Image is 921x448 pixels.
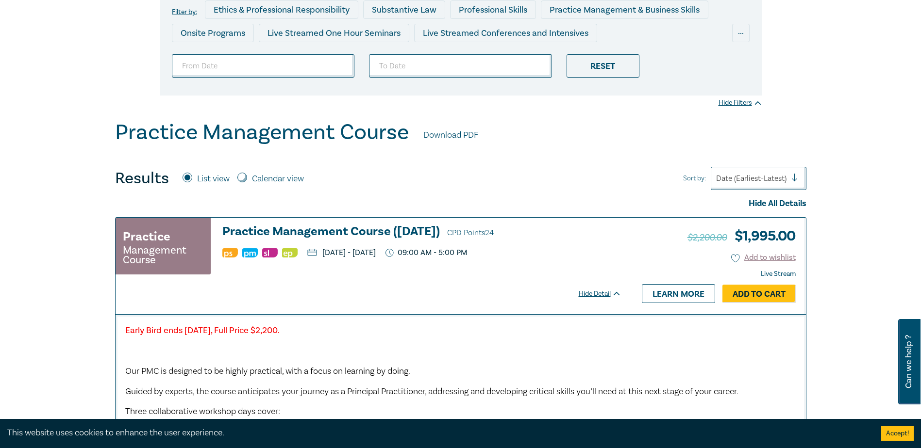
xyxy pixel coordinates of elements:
h3: Practice Management Course ([DATE]) [222,225,621,240]
span: Can we help ? [904,325,913,399]
div: Ethics & Professional Responsibility [205,0,358,19]
span: Guided by experts, the course anticipates your journey as a Principal Practitioner, addressing an... [125,386,738,397]
span: $2,200.00 [687,231,727,244]
a: Add to Cart [722,285,796,303]
button: Accept cookies [881,426,914,441]
div: Hide All Details [115,197,806,210]
h3: Practice [123,228,170,245]
div: Pre-Recorded Webcasts [331,47,442,65]
div: This website uses cookies to enhance the user experience. [7,427,867,439]
div: National Programs [558,47,648,65]
h1: Practice Management Course [115,120,409,145]
span: CPD Points 24 [447,228,494,238]
div: 10 CPD Point Packages [447,47,553,65]
span: Sort by: [683,173,706,184]
p: [DATE] - [DATE] [307,249,376,256]
strong: Early Bird ends [DATE], Full Price $2,200. [125,325,280,336]
div: Hide Filters [719,98,762,108]
span: Our PMC is designed to be highly practical, with a focus on learning by doing. [125,366,410,377]
label: Filter by: [172,8,197,16]
div: Live Streamed Conferences and Intensives [414,24,597,42]
span: Three collaborative workshop days cover: [125,406,280,417]
img: Professional Skills [222,248,238,257]
input: To Date [369,54,552,78]
div: Reset [567,54,639,78]
img: Ethics & Professional Responsibility [282,248,298,257]
label: List view [197,173,230,185]
p: 09:00 AM - 5:00 PM [385,248,468,257]
div: Practice Management & Business Skills [541,0,708,19]
a: Download PDF [423,129,478,142]
div: Substantive Law [363,0,445,19]
h3: $ 1,995.00 [687,225,796,247]
input: Sort by [716,173,718,184]
img: Substantive Law [262,248,278,257]
small: Management Course [123,245,203,265]
div: Professional Skills [450,0,536,19]
div: ... [732,24,750,42]
div: Hide Detail [579,289,632,299]
button: Add to wishlist [731,252,796,263]
a: Learn more [642,284,715,303]
img: Practice Management & Business Skills [242,248,258,257]
div: Onsite Programs [172,24,254,42]
a: Practice Management Course ([DATE]) CPD Points24 [222,225,621,240]
input: From Date [172,54,355,78]
strong: Live Stream [761,270,796,278]
div: Live Streamed Practical Workshops [172,47,326,65]
div: Live Streamed One Hour Seminars [259,24,409,42]
h4: Results [115,169,169,188]
label: Calendar view [252,173,304,185]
